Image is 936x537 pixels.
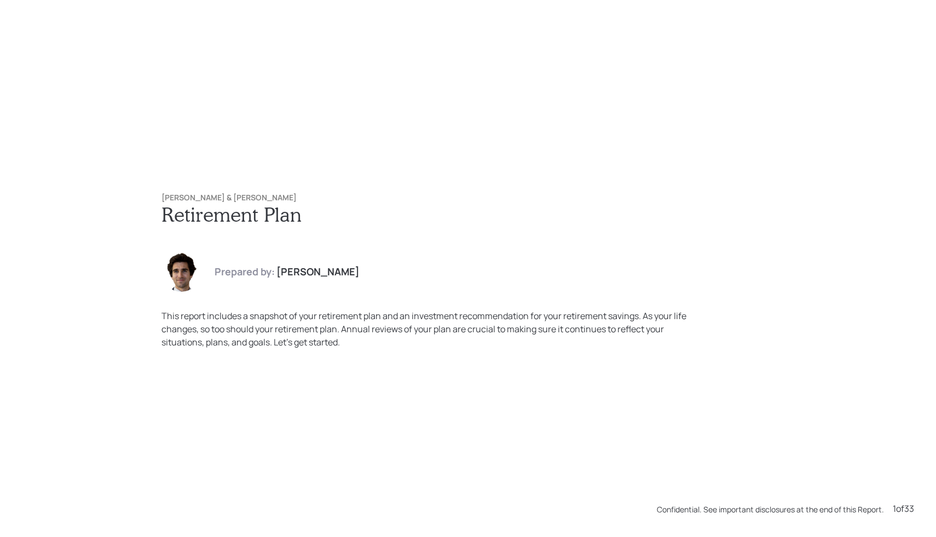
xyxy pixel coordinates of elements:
[161,203,775,226] h1: Retirement Plan
[161,193,775,203] h6: [PERSON_NAME] & [PERSON_NAME]
[893,502,914,515] div: 1 of 33
[657,504,884,515] div: Confidential. See important disclosures at the end of this Report.
[276,266,360,278] h4: [PERSON_NAME]
[215,266,275,278] h4: Prepared by:
[161,309,704,349] div: This report includes a snapshot of your retirement plan and an investment recommendation for your...
[161,252,201,292] img: harrison-schaefer-headshot-2.png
